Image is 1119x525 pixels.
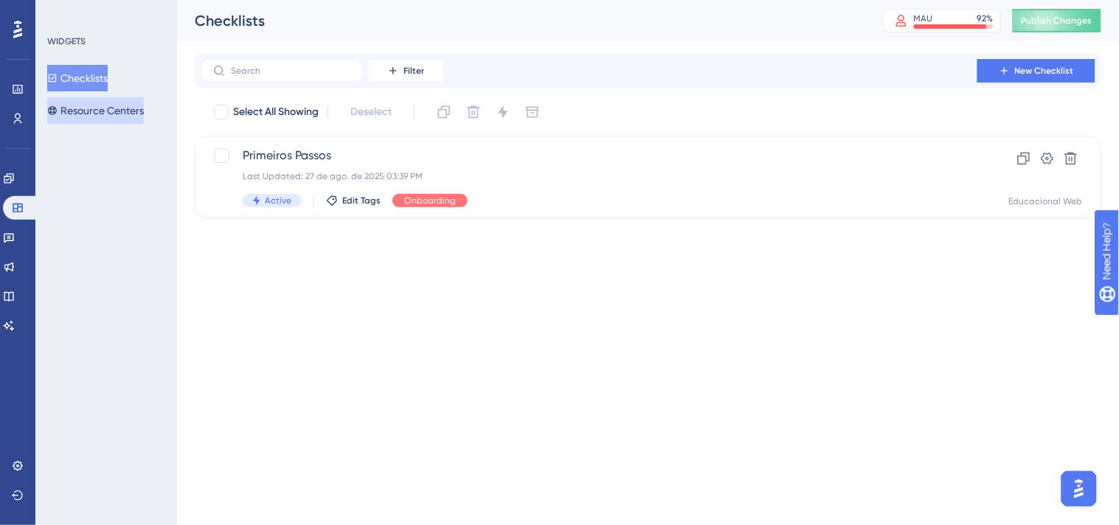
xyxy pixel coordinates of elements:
[243,147,935,164] span: Primeiros Passos
[47,97,144,124] button: Resource Centers
[337,99,405,125] button: Deselect
[1057,467,1101,511] iframe: UserGuiding AI Assistant Launcher
[35,4,92,21] span: Need Help?
[977,13,994,24] div: 92 %
[350,103,392,121] span: Deselect
[326,195,381,206] button: Edit Tags
[342,195,381,206] span: Edit Tags
[914,13,933,24] div: MAU
[404,195,456,206] span: Onboarding
[195,10,846,31] div: Checklists
[1022,15,1092,27] span: Publish Changes
[233,103,319,121] span: Select All Showing
[47,65,108,91] button: Checklists
[1013,9,1101,32] button: Publish Changes
[1015,65,1074,77] span: New Checklist
[243,170,935,182] div: Last Updated: 27 de ago. de 2025 03:39 PM
[265,195,291,206] span: Active
[1009,195,1083,207] div: Educacional Web
[369,59,443,83] button: Filter
[403,65,424,77] span: Filter
[977,59,1095,83] button: New Checklist
[231,66,350,76] input: Search
[47,35,86,47] div: WIDGETS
